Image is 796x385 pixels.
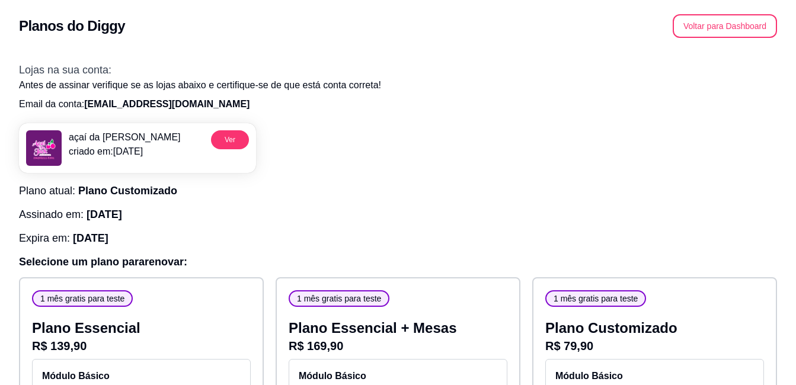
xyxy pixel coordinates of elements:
h3: Assinado em: [19,206,777,223]
p: Plano Essencial + Mesas [289,319,507,338]
button: Voltar para Dashboard [673,14,777,38]
p: R$ 169,90 [289,338,507,354]
span: [EMAIL_ADDRESS][DOMAIN_NAME] [84,99,250,109]
h4: Módulo Básico [555,369,754,383]
span: 1 mês gratis para teste [292,293,386,304]
p: Antes de assinar verifique se as lojas abaixo e certifique-se de que está conta correta! [19,78,777,92]
h4: Módulo Básico [42,369,241,383]
span: [DATE] [73,232,108,244]
p: Email da conta: [19,97,777,111]
a: menu logoaçaí da [PERSON_NAME]criado em:[DATE]Ver [19,123,256,173]
p: Plano Customizado [545,319,764,338]
span: 1 mês gratis para teste [36,293,129,304]
p: criado em: [DATE] [69,145,181,159]
p: açaí da [PERSON_NAME] [69,130,181,145]
h3: Lojas na sua conta: [19,62,777,78]
h3: Expira em: [19,230,777,246]
span: [DATE] [87,208,122,220]
span: Plano Customizado [78,185,177,197]
h4: Módulo Básico [299,369,497,383]
p: R$ 139,90 [32,338,251,354]
p: Plano Essencial [32,319,251,338]
span: 1 mês gratis para teste [549,293,642,304]
h2: Planos do Diggy [19,17,125,36]
h3: Selecione um plano para renovar : [19,254,777,270]
h3: Plano atual: [19,182,777,199]
button: Ver [211,130,249,149]
p: R$ 79,90 [545,338,764,354]
img: menu logo [26,130,62,166]
a: Voltar para Dashboard [673,21,777,31]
